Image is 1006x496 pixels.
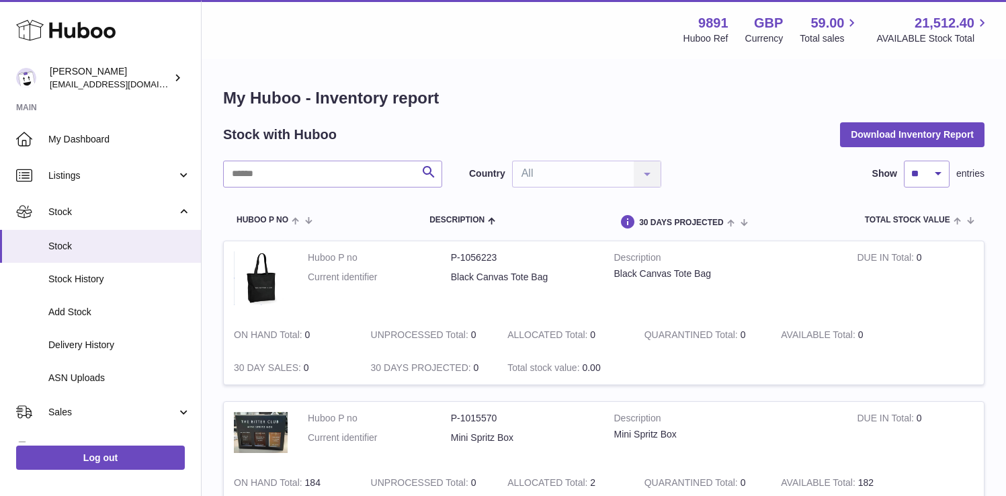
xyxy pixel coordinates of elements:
[698,14,728,32] strong: 9891
[857,252,916,266] strong: DUE IN Total
[497,319,634,352] td: 0
[50,79,198,89] span: [EMAIL_ADDRESS][DOMAIN_NAME]
[308,431,451,444] dt: Current identifier
[308,412,451,425] dt: Huboo P no
[741,329,746,340] span: 0
[224,319,361,352] td: 0
[371,362,474,376] strong: 30 DAYS PROJECTED
[741,477,746,488] span: 0
[224,352,361,384] td: 0
[223,87,984,109] h1: My Huboo - Inventory report
[781,477,857,491] strong: AVAILABLE Total
[745,32,784,45] div: Currency
[48,169,177,182] span: Listings
[800,32,860,45] span: Total sales
[865,216,950,224] span: Total stock value
[308,271,451,284] dt: Current identifier
[614,267,837,280] div: Black Canvas Tote Bag
[371,329,471,343] strong: UNPROCESSED Total
[872,167,897,180] label: Show
[48,339,191,352] span: Delivery History
[810,14,844,32] span: 59.00
[223,126,337,144] h2: Stock with Huboo
[847,241,984,319] td: 0
[451,271,594,284] dd: Black Canvas Tote Bag
[361,319,498,352] td: 0
[644,329,741,343] strong: QUARANTINED Total
[48,240,191,253] span: Stock
[234,412,288,453] img: product image
[754,14,783,32] strong: GBP
[614,251,837,267] strong: Description
[469,167,505,180] label: Country
[614,412,837,428] strong: Description
[361,352,498,384] td: 0
[48,372,191,384] span: ASN Uploads
[308,251,451,264] dt: Huboo P no
[48,273,191,286] span: Stock History
[234,362,304,376] strong: 30 DAY SALES
[876,32,990,45] span: AVAILABLE Stock Total
[857,413,916,427] strong: DUE IN Total
[16,446,185,470] a: Log out
[48,133,191,146] span: My Dashboard
[771,319,908,352] td: 0
[451,412,594,425] dd: P-1015570
[644,477,741,491] strong: QUARANTINED Total
[507,329,590,343] strong: ALLOCATED Total
[50,65,171,91] div: [PERSON_NAME]
[683,32,728,45] div: Huboo Ref
[876,14,990,45] a: 21,512.40 AVAILABLE Stock Total
[639,218,724,227] span: 30 DAYS PROJECTED
[48,206,177,218] span: Stock
[237,216,288,224] span: Huboo P no
[48,406,177,419] span: Sales
[956,167,984,180] span: entries
[781,329,857,343] strong: AVAILABLE Total
[915,14,974,32] span: 21,512.40
[840,122,984,147] button: Download Inventory Report
[451,431,594,444] dd: Mini Spritz Box
[582,362,600,373] span: 0.00
[234,329,305,343] strong: ON HAND Total
[800,14,860,45] a: 59.00 Total sales
[371,477,471,491] strong: UNPROCESSED Total
[16,68,36,88] img: ro@thebitterclub.co.uk
[429,216,485,224] span: Description
[847,402,984,466] td: 0
[507,477,590,491] strong: ALLOCATED Total
[614,428,837,441] div: Mini Spritz Box
[48,306,191,319] span: Add Stock
[451,251,594,264] dd: P-1056223
[234,251,288,305] img: product image
[507,362,582,376] strong: Total stock value
[234,477,305,491] strong: ON HAND Total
